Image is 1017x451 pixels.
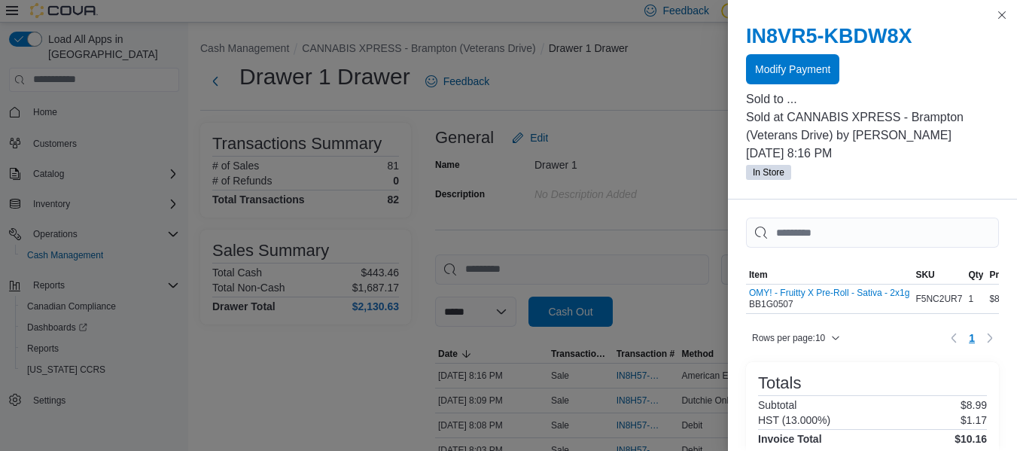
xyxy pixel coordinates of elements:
h4: $10.16 [955,433,987,445]
div: $8.99 [986,290,1015,308]
span: F5NC2UR7 [915,293,962,305]
div: 1 [965,290,986,308]
button: Close this dialog [993,6,1011,24]
span: Item [749,269,768,281]
span: Price [989,269,1011,281]
h3: Totals [758,374,801,392]
button: Rows per page:10 [746,329,846,347]
button: Item [746,266,912,284]
span: In Store [746,165,791,180]
span: Rows per page : 10 [752,332,825,344]
p: Sold to ... [746,90,999,108]
p: $8.99 [961,399,987,411]
span: Modify Payment [755,62,830,77]
span: SKU [915,269,934,281]
button: Qty [965,266,986,284]
h4: Invoice Total [758,433,822,445]
span: Qty [968,269,983,281]
div: BB1G0507 [749,288,909,310]
p: $1.17 [961,414,987,426]
button: Page 1 of 1 [963,326,981,350]
button: SKU [912,266,965,284]
h2: IN8VR5-KBDW8X [746,24,999,48]
h6: HST (13.000%) [758,414,830,426]
button: Next page [981,329,999,347]
h6: Subtotal [758,399,796,411]
p: [DATE] 8:16 PM [746,145,999,163]
button: Price [986,266,1015,284]
span: 1 [969,331,975,346]
input: This is a search bar. As you type, the results lower in the page will automatically filter. [746,218,999,248]
nav: Pagination for table: MemoryTable from EuiInMemoryTable [945,326,999,350]
button: Modify Payment [746,54,839,84]
span: In Store [753,166,784,179]
ul: Pagination for table: MemoryTable from EuiInMemoryTable [963,326,981,350]
p: Sold at CANNABIS XPRESS - Brampton (Veterans Drive) by [PERSON_NAME] [746,108,999,145]
button: Previous page [945,329,963,347]
button: OMY! - Fruitty X Pre-Roll - Sativa - 2x1g [749,288,909,298]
